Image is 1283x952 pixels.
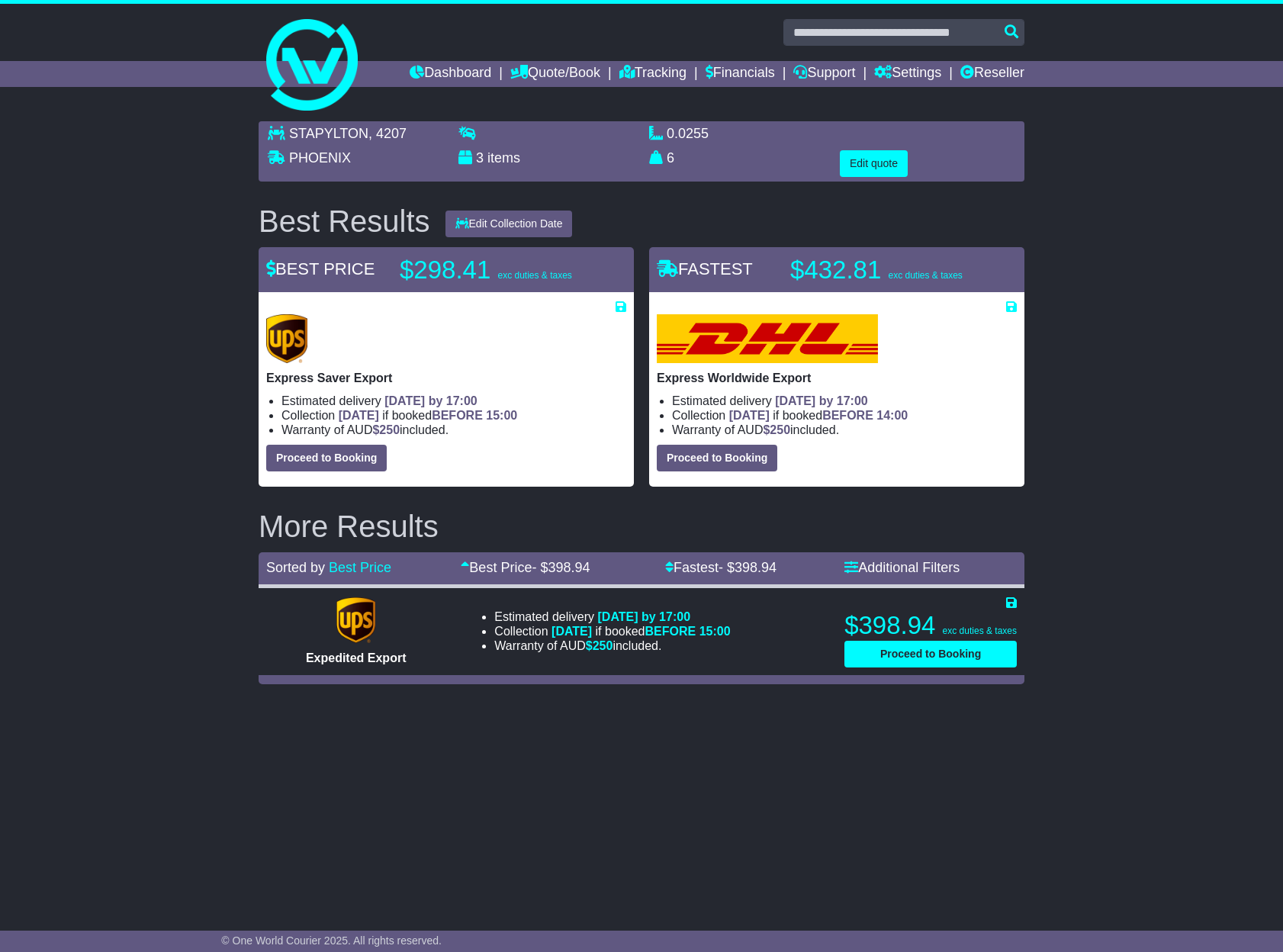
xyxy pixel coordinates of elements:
span: 14:00 [876,409,908,422]
span: [DATE] by 17:00 [384,394,478,407]
span: 15:00 [486,409,517,422]
span: $ [763,423,790,436]
span: exc duties & taxes [497,270,571,281]
button: Proceed to Booking [844,641,1017,667]
span: if booked [729,409,908,422]
a: Best Price- $398.94 [461,560,590,575]
span: 0.0255 [667,126,709,141]
span: 398.94 [548,560,590,575]
p: $432.81 [790,255,981,285]
span: 15:00 [699,625,731,638]
img: DHL: Express Worldwide Export [657,314,878,363]
span: exc duties & taxes [888,270,962,281]
p: Express Worldwide Export [657,371,1017,385]
span: PHOENIX [289,150,351,166]
span: $ [372,423,400,436]
span: STAPYLTON [289,126,368,141]
p: $398.94 [844,610,1017,641]
span: if booked [551,625,730,638]
button: Proceed to Booking [657,445,777,471]
a: Tracking [619,61,687,87]
span: Expedited Export [306,651,407,664]
a: Settings [874,61,941,87]
a: Dashboard [410,61,491,87]
span: [DATE] [551,625,592,638]
span: if booked [339,409,517,422]
span: - $ [532,560,590,575]
a: Fastest- $398.94 [665,560,777,575]
span: Sorted by [266,560,325,575]
span: © One World Courier 2025. All rights reserved. [221,934,442,947]
li: Collection [672,408,1017,423]
a: Reseller [960,61,1024,87]
span: , 4207 [368,126,407,141]
a: Support [793,61,855,87]
span: 250 [770,423,790,436]
span: 398.94 [735,560,777,575]
span: BEFORE [645,625,696,638]
a: Quote/Book [510,61,600,87]
button: Edit quote [840,150,908,177]
a: Best Price [329,560,391,575]
img: UPS (new): Expedited Export [336,597,375,643]
p: Express Saver Export [266,371,626,385]
span: [DATE] [339,409,379,422]
span: [DATE] by 17:00 [598,610,691,623]
a: Financials [706,61,775,87]
p: $298.41 [400,255,590,285]
span: $ [586,639,613,652]
span: 6 [667,150,674,166]
li: Estimated delivery [281,394,626,408]
span: 3 [476,150,484,166]
span: FASTEST [657,259,753,278]
button: Edit Collection Date [445,211,573,237]
span: 250 [593,639,613,652]
li: Estimated delivery [494,609,730,624]
button: Proceed to Booking [266,445,387,471]
span: BEFORE [822,409,873,422]
span: [DATE] by 17:00 [775,394,868,407]
span: BEFORE [432,409,483,422]
li: Warranty of AUD included. [672,423,1017,437]
a: Additional Filters [844,560,960,575]
div: Best Results [251,204,438,238]
span: 250 [379,423,400,436]
span: - $ [719,560,777,575]
span: BEST PRICE [266,259,375,278]
h2: More Results [259,510,1024,543]
span: exc duties & taxes [943,626,1017,636]
li: Estimated delivery [672,394,1017,408]
li: Warranty of AUD included. [281,423,626,437]
span: [DATE] [729,409,770,422]
li: Warranty of AUD included. [494,638,730,653]
span: items [487,150,520,166]
li: Collection [281,408,626,423]
li: Collection [494,624,730,638]
img: UPS (new): Express Saver Export [266,314,307,363]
